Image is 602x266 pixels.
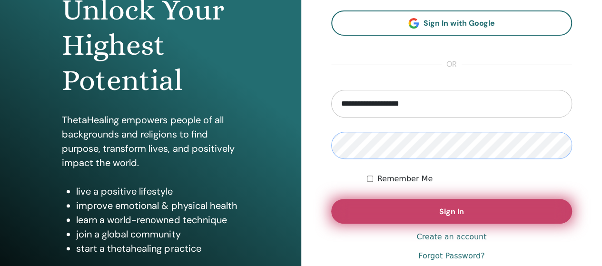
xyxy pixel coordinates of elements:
[424,18,494,28] span: Sign In with Google
[62,113,239,170] p: ThetaHealing empowers people of all backgrounds and religions to find purpose, transform lives, a...
[76,227,239,241] li: join a global community
[416,231,486,243] a: Create an account
[377,173,433,185] label: Remember Me
[442,59,462,70] span: or
[331,199,572,224] button: Sign In
[76,198,239,213] li: improve emotional & physical health
[76,213,239,227] li: learn a world-renowned technique
[367,173,572,185] div: Keep me authenticated indefinitely or until I manually logout
[76,184,239,198] li: live a positive lifestyle
[439,207,464,217] span: Sign In
[331,10,572,36] a: Sign In with Google
[418,250,484,262] a: Forgot Password?
[76,241,239,256] li: start a thetahealing practice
